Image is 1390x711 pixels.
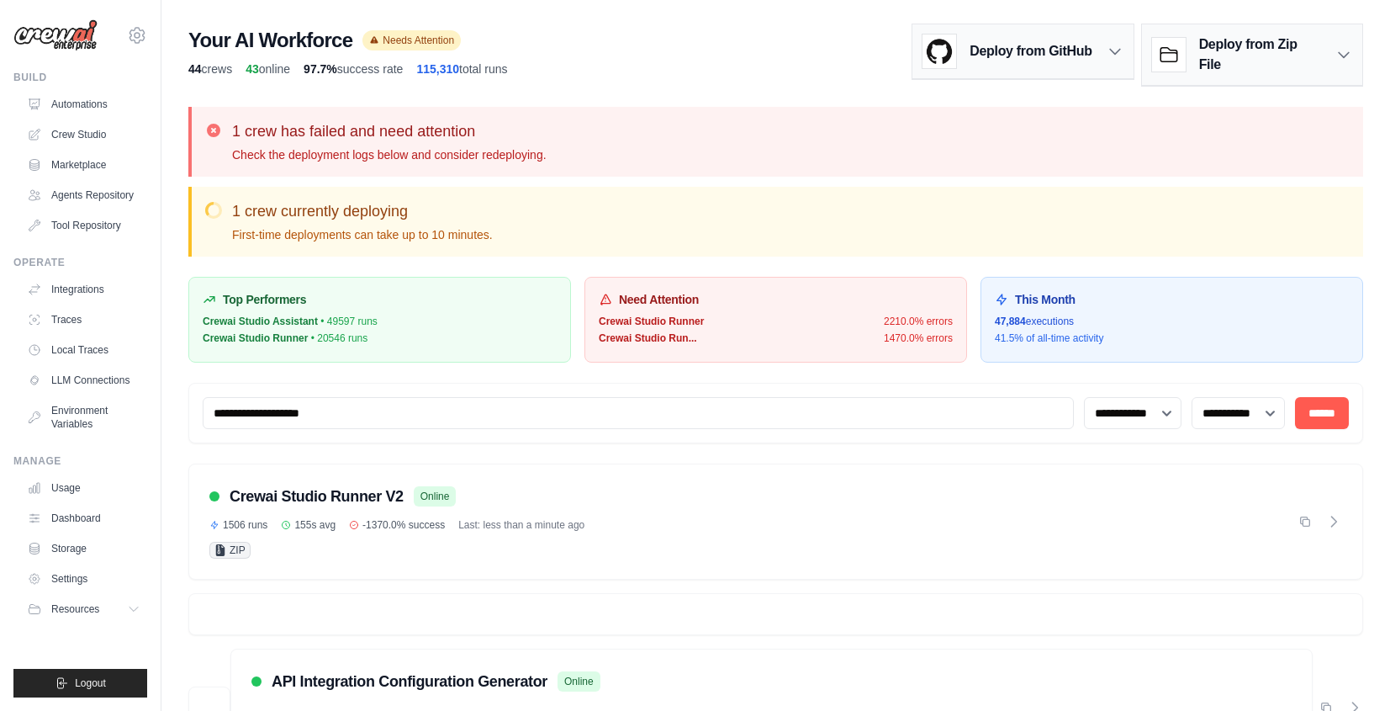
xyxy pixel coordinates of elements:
img: GitHub Logo [922,34,956,68]
div: Operate [13,256,147,269]
a: LLM Connections [20,367,147,394]
span: Online [414,486,457,507]
h3: Deploy from Zip File [1199,34,1322,75]
span: 2210.0% errors [884,315,953,328]
a: Environment Variables [20,397,147,438]
button: Resources [20,596,147,623]
h3: Crewai Studio Runner V2 [230,485,404,508]
strong: Crewai Studio Run... [599,332,697,345]
span: success rate [304,61,403,77]
span: Resources [51,602,99,616]
div: Last: less than a minute ago [458,518,584,532]
span: • 49597 runs [320,316,378,327]
div: 41.5% of all-time activity [995,332,1349,345]
a: Integrations [20,276,147,303]
div: 1506 runs [209,518,267,532]
p: Check the deployment logs below and consider redeploying. [232,146,547,163]
strong: 44 [188,62,202,76]
h3: API Integration Configuration Generator [272,670,547,693]
strong: Crewai Studio Runner [203,332,308,344]
h1: Your AI Workforce [188,27,352,54]
p: 1 crew currently deploying [232,200,493,223]
a: Crew Studio [20,121,147,148]
a: Settings [20,565,147,592]
p: First-time deployments can take up to 10 minutes. [232,226,493,243]
span: Online [558,671,600,692]
a: Marketplace [20,151,147,178]
strong: 97.7% [304,62,337,76]
h3: This Month [995,291,1349,308]
div: Needs Attention [362,30,461,50]
a: Automations [20,91,147,118]
a: Tool Repository [20,212,147,239]
strong: 47,884 [995,316,1026,327]
h3: Top Performers [203,291,557,308]
strong: Crewai Studio Assistant [203,316,318,327]
button: Logout [13,669,147,698]
h3: Deploy from GitHub [970,41,1091,61]
strong: 115,310 [416,62,459,76]
div: Manage [13,454,147,468]
span: • 20546 runs [311,332,368,344]
span: crews [188,61,232,77]
a: Agents Repository [20,182,147,209]
div: Build [13,71,147,84]
img: Logo [13,19,98,51]
span: Logout [75,677,106,690]
a: Crewai Studio Runner V2 Online 1506 runs 155s avg -1370.0% success Last: less than a minute ago ZIP [188,464,1363,580]
div: -1370.0% success [349,518,445,532]
div: executions [995,315,1349,328]
a: Storage [20,535,147,562]
a: Dashboard [20,505,147,532]
span: online [246,61,290,77]
iframe: Chat Widget [1306,630,1390,711]
h3: Need Attention [599,291,953,308]
a: Usage [20,475,147,501]
span: 1470.0% errors [884,332,953,345]
a: Local Traces [20,337,147,363]
div: 155s avg [281,518,336,532]
p: 1 crew has failed and need attention [232,120,547,143]
strong: 43 [246,62,259,76]
span: total runs [416,61,507,77]
span: ZIP [209,542,251,559]
a: Traces [20,306,147,333]
strong: Crewai Studio Runner [599,315,704,328]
